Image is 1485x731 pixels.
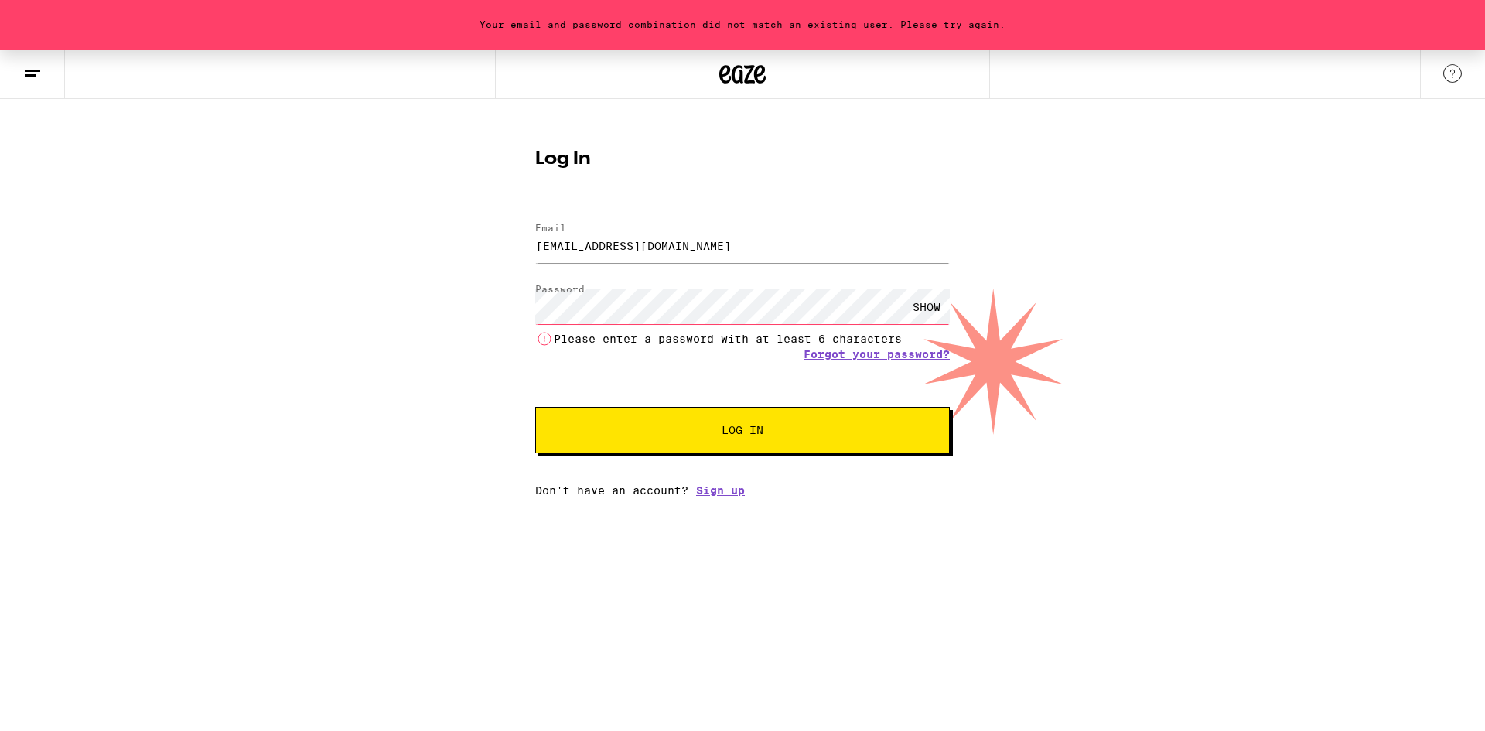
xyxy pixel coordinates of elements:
[9,11,111,23] span: Hi. Need any help?
[804,348,950,360] a: Forgot your password?
[535,484,950,497] div: Don't have an account?
[535,150,950,169] h1: Log In
[722,425,763,436] span: Log In
[535,284,585,294] label: Password
[535,228,950,263] input: Email
[535,407,950,453] button: Log In
[535,330,950,348] li: Please enter a password with at least 6 characters
[903,289,950,324] div: SHOW
[696,484,745,497] a: Sign up
[535,223,566,233] label: Email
